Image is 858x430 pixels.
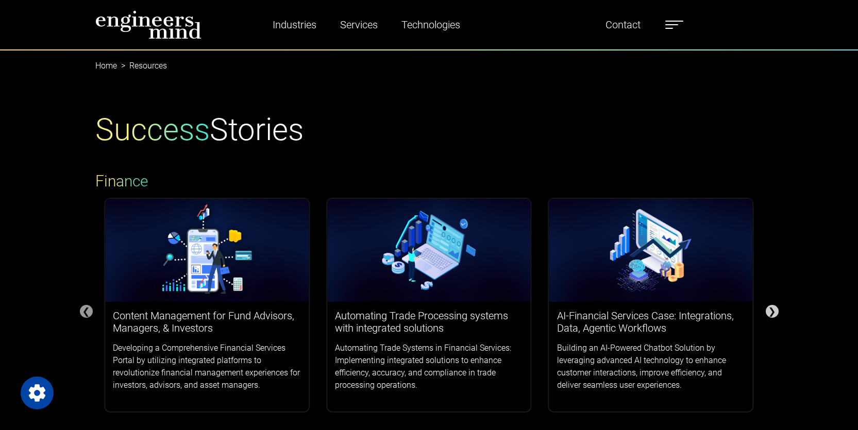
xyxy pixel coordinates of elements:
[113,309,301,334] h3: Content Management for Fund Advisors, Managers, & Investors
[327,199,531,399] a: Automating Trade Processing systems with integrated solutionsAutomating Trade Systems in Financia...
[95,61,117,71] a: Home
[601,13,645,37] a: Contact
[397,13,464,37] a: Technologies
[95,49,763,62] nav: breadcrumb
[105,199,309,302] img: logos
[766,305,779,318] div: ❯
[549,199,753,302] img: logos
[95,172,148,190] span: Finance
[117,60,167,72] li: Resources
[327,199,531,302] img: logos
[557,342,745,391] p: Building an AI-Powered Chatbot Solution by leveraging advanced AI technology to enhance customer ...
[549,199,753,399] a: AI-Financial Services Case: Integrations, Data, Agentic WorkflowsBuilding an AI-Powered Chatbot S...
[95,111,304,148] h1: Stories
[557,309,745,334] h3: AI-Financial Services Case: Integrations, Data, Agentic Workflows
[80,305,93,318] div: ❮
[335,309,523,334] h3: Automating Trade Processing systems with integrated solutions
[268,13,321,37] a: Industries
[95,10,201,39] img: logo
[105,199,309,399] a: Content Management for Fund Advisors, Managers, & InvestorsDeveloping a Comprehensive Financial S...
[113,342,301,391] p: Developing a Comprehensive Financial Services Portal by utilizing integrated platforms to revolut...
[336,13,382,37] a: Services
[95,111,210,148] span: Success
[335,342,523,391] p: Automating Trade Systems in Financial Services: Implementing integrated solutions to enhance effi...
